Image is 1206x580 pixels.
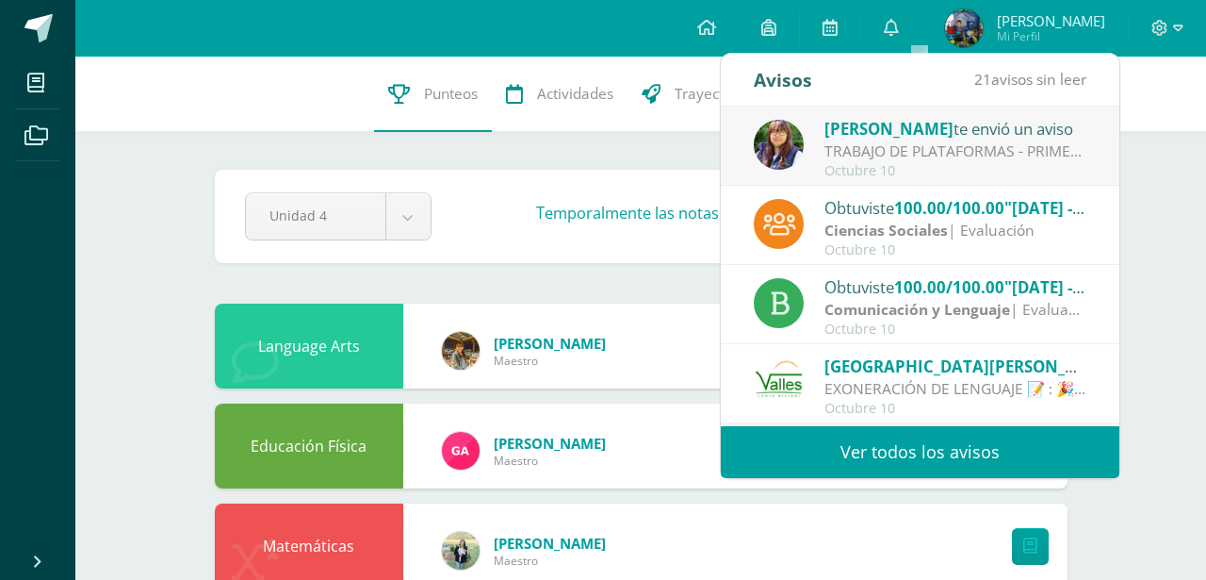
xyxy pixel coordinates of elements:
span: 100.00/100.00 [894,276,1004,298]
strong: Comunicación y Lenguaje [824,299,1010,320]
div: Octubre 10 [824,242,1086,258]
div: Octubre 10 [824,322,1086,338]
a: [PERSON_NAME] [494,434,606,453]
img: 94564fe4cf850d796e68e37240ca284b.png [754,357,804,407]
a: Ver todos los avisos [721,426,1119,478]
div: | Evaluación [824,220,1086,241]
div: Octubre 10 [824,401,1086,417]
div: Obtuviste en [824,274,1086,299]
span: Maestro [494,553,606,569]
img: 277bcbe59a3193735934720de11f87e8.png [442,532,480,570]
span: Trayectoria [675,84,750,104]
span: [GEOGRAPHIC_DATA][PERSON_NAME] [824,356,1118,377]
a: Actividades [492,57,627,132]
span: [PERSON_NAME] [997,11,1105,30]
span: Punteos [424,84,478,104]
div: Octubre 10 [824,163,1086,179]
span: 21 [974,69,991,90]
strong: no se encuentran disponibles [719,203,944,224]
div: Obtuviste en [824,195,1086,220]
div: te envió un aviso [824,116,1086,141]
span: 100.00/100.00 [894,197,1004,219]
div: Educación Física [215,404,403,489]
div: te envió un aviso [824,354,1086,378]
div: EXONERACIÓN DE LENGUAJE 📝 : 🎉✨ ¡Felicidades! ✨🎉 Tu dedicación y esfuerzo han dado grandes frutos ... [824,378,1086,400]
a: Unidad 4 [246,193,431,240]
span: Maestro [494,353,606,369]
img: 8bdaf5dda11d7a15ab02b5028acf736c.png [442,432,480,470]
img: e07087a87d70f2dc13089c99dd7a7993.png [754,120,804,170]
span: [PERSON_NAME] [824,118,953,140]
div: Language Arts [215,304,403,389]
div: TRABAJO DE PLATAFORMAS - PRIMER GRADO: Estimados estudiantes: Estamos en la recta final. ¡Cuánto ... [824,141,1086,162]
span: avisos sin leer [974,69,1086,90]
a: [PERSON_NAME] [494,334,606,353]
img: 6203767d209400dafc09672f001b6ac4.png [945,9,983,47]
span: Unidad 4 [269,193,362,238]
strong: Ciencias Sociales [824,220,948,240]
a: [PERSON_NAME] [494,534,606,553]
span: Mi Perfil [997,28,1105,44]
div: Avisos [754,54,812,106]
span: Actividades [537,84,613,104]
a: Punteos [374,57,492,132]
h3: Temporalmente las notas . [536,203,948,224]
div: | Evaluación [824,299,1086,321]
a: Trayectoria [627,57,764,132]
span: Maestro [494,453,606,469]
img: 655b80ae09ddbd8c2374c270caf1a621.png [442,332,480,370]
